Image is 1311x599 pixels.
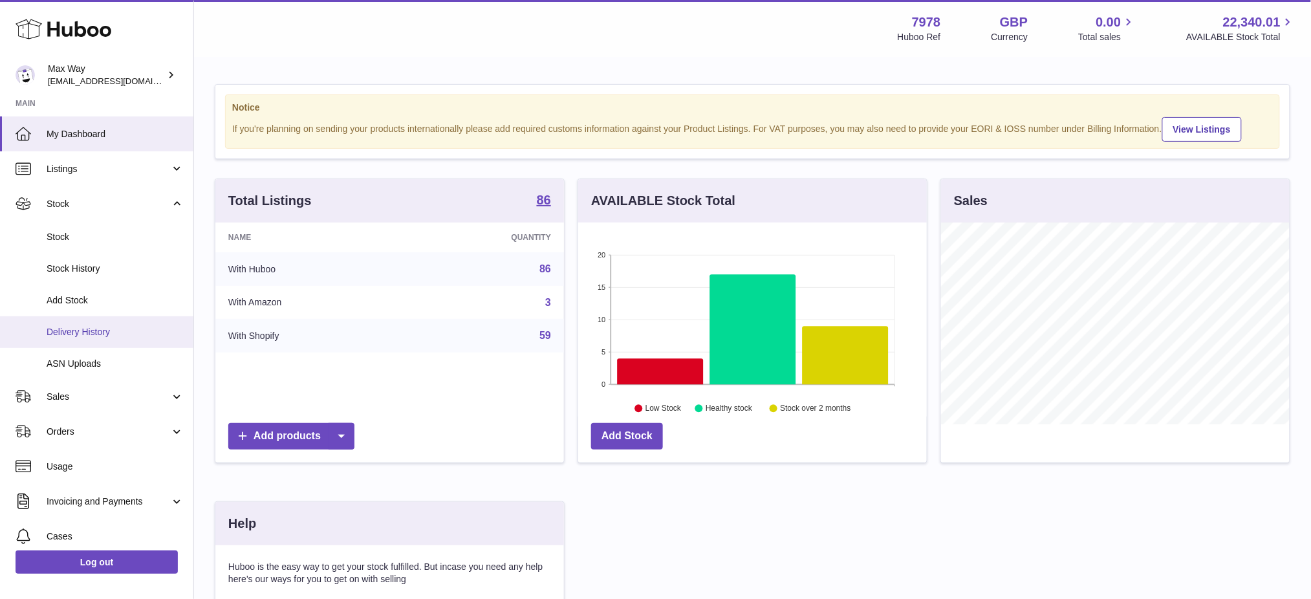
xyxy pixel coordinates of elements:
span: Orders [47,426,170,438]
div: Huboo Ref [898,31,941,43]
img: internalAdmin-7978@internal.huboo.com [16,65,35,85]
span: 22,340.01 [1223,14,1281,31]
div: Currency [991,31,1028,43]
span: Usage [47,461,184,473]
span: 0.00 [1096,14,1121,31]
span: Add Stock [47,294,184,307]
a: Log out [16,550,178,574]
span: Stock History [47,263,184,275]
span: AVAILABLE Stock Total [1186,31,1295,43]
span: ASN Uploads [47,358,184,370]
span: Sales [47,391,170,403]
span: Delivery History [47,326,184,338]
span: My Dashboard [47,128,184,140]
span: Invoicing and Payments [47,496,170,508]
div: Max Way [48,63,164,87]
span: Listings [47,163,170,175]
span: Cases [47,530,184,543]
span: Stock [47,231,184,243]
strong: 7978 [912,14,941,31]
span: Stock [47,198,170,210]
span: [EMAIL_ADDRESS][DOMAIN_NAME] [48,76,190,86]
a: 0.00 Total sales [1078,14,1136,43]
a: 22,340.01 AVAILABLE Stock Total [1186,14,1295,43]
strong: GBP [1000,14,1028,31]
span: Total sales [1078,31,1136,43]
